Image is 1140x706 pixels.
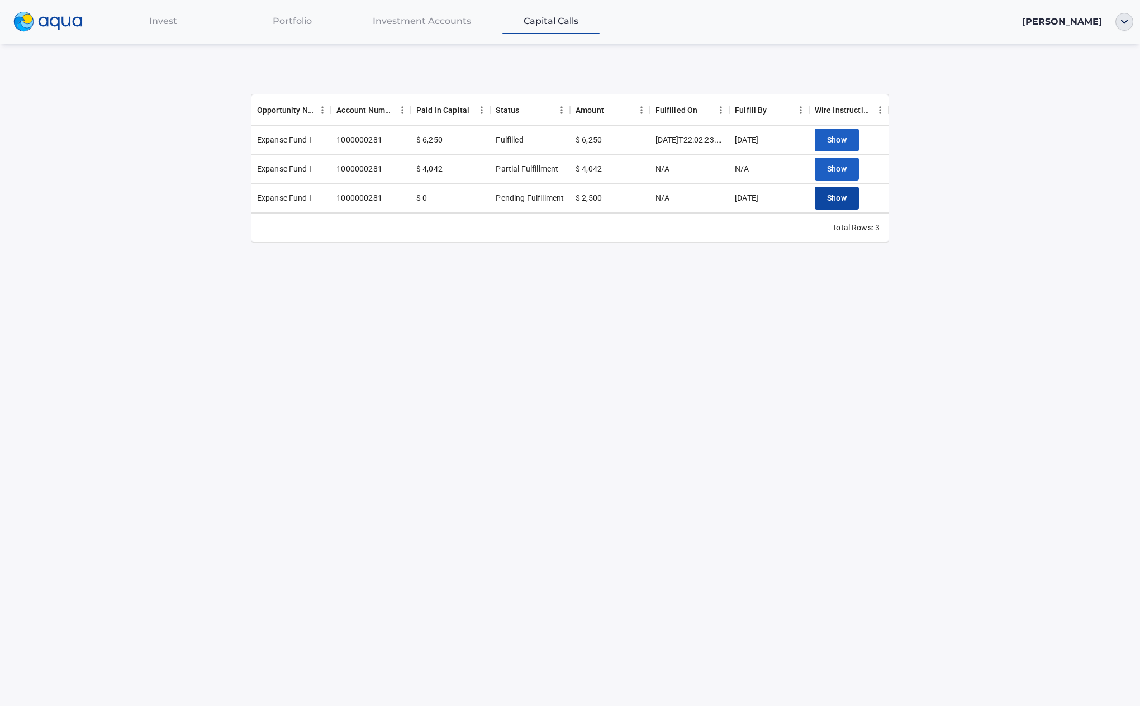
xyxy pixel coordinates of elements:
div: N/A [655,163,669,174]
div: Amount [576,94,604,126]
div: Fulfill By [729,94,809,126]
div: $ 4,042 [576,163,602,174]
span: Investment Accounts [373,16,471,26]
div: Expanse Fund I [257,134,311,145]
span: Show [827,191,847,205]
div: 1000000281 [336,134,382,145]
a: Investment Accounts [357,10,487,32]
button: Show [815,129,859,151]
button: Menu [633,102,650,119]
div: Opportunity Name [251,94,331,126]
div: Fulfill By [735,94,767,126]
div: 1000000281 [336,163,382,174]
span: Invest [149,16,177,26]
button: Menu [792,102,809,119]
span: Show [827,162,847,176]
div: Paid In Capital [411,94,491,126]
div: $ 2,500 [576,192,602,203]
span: [PERSON_NAME] [1022,16,1102,27]
div: Partial Fulfillment [496,163,558,174]
div: Fulfilled On [655,94,698,126]
div: $ 6,250 [416,134,443,145]
div: $ 0 [416,192,427,203]
div: 2023-12-28T22:02:23.405063Z [655,134,724,145]
span: Capital Calls [524,16,578,26]
a: Invest [98,10,228,32]
div: Status [490,94,570,126]
div: Amount [570,94,650,126]
div: 1000000281 [336,192,382,203]
div: Total Rows: 3 [832,222,880,233]
div: Opportunity Name [257,94,315,126]
img: ellipse [1115,13,1133,31]
div: N/A [655,192,669,203]
button: Menu [553,102,570,119]
span: Show [827,133,847,147]
div: N/A [735,163,749,174]
div: 2025-10-13 [735,192,758,203]
button: Menu [872,102,889,119]
button: Show [815,158,859,181]
button: Menu [712,102,729,119]
div: 2025-10-13 [735,134,758,145]
button: Menu [314,102,331,119]
div: Fulfilled [496,134,523,145]
div: Paid In Capital [416,94,469,126]
button: Show [815,187,859,210]
div: Wire Instructions [815,94,872,126]
div: Account Number [331,94,411,126]
a: Capital Calls [486,10,616,32]
div: Status [496,94,519,126]
button: Menu [473,102,490,119]
div: Account Number [336,94,394,126]
span: Portfolio [273,16,312,26]
div: $ 6,250 [576,134,602,145]
div: Expanse Fund I [257,192,311,203]
div: Expanse Fund I [257,163,311,174]
div: Pending Fulfillment [496,192,564,203]
button: Menu [394,102,411,119]
a: logo [7,9,98,35]
div: Wire Instructions [809,94,889,126]
div: $ 4,042 [416,163,443,174]
a: Portfolio [227,10,357,32]
img: logo [13,12,83,32]
div: Fulfilled On [650,94,730,126]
